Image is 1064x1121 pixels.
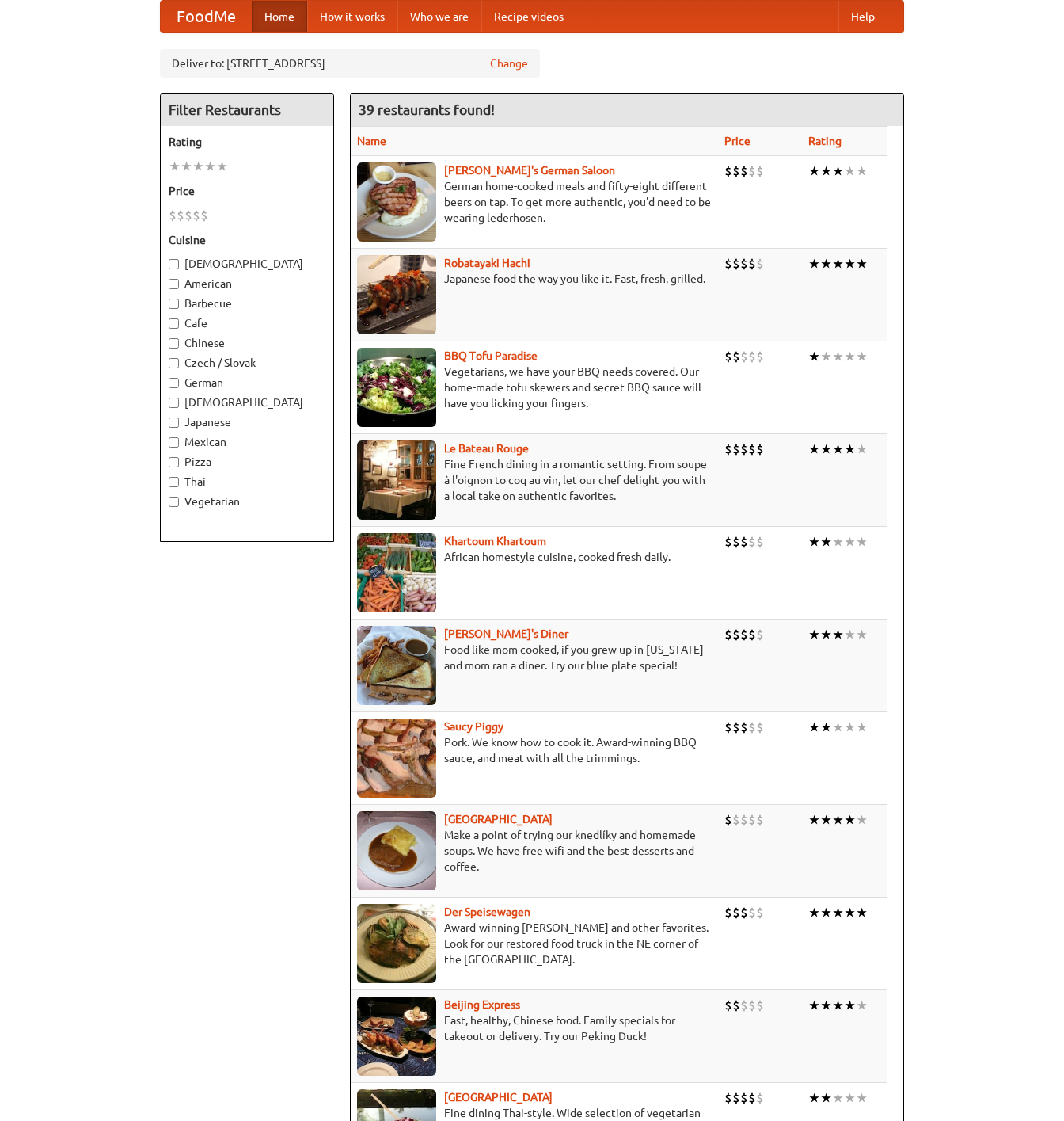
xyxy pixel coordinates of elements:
a: Help [838,1,887,32]
a: Der Speisewagen [444,906,530,918]
h5: Rating [169,134,325,150]
p: African homestyle cuisine, cooked fresh daily. [357,549,712,565]
li: $ [200,207,208,224]
img: saucy.jpg [357,719,436,798]
li: ★ [820,533,832,551]
img: speisewagen.jpg [357,904,436,983]
img: czechpoint.jpg [357,811,436,890]
b: Saucy Piggy [444,720,503,733]
label: American [169,276,325,292]
a: Khartoum Khartoum [444,535,546,547]
p: Fine French dining in a romantic setting. From soupe à l'oignon to coq au vin, let our chef delig... [357,456,712,504]
li: ★ [856,1089,868,1107]
li: $ [740,255,748,273]
li: $ [740,904,748,921]
input: Japanese [169,418,179,428]
li: ★ [832,440,844,458]
input: Chinese [169,338,179,349]
a: Price [724,135,750,147]
a: Recipe videos [481,1,576,32]
li: $ [724,997,732,1014]
label: Barbecue [169,296,325,311]
li: ★ [832,533,844,551]
li: ★ [808,162,820,180]
li: ★ [169,158,180,175]
li: $ [748,997,756,1014]
b: Beijing Express [444,998,520,1011]
li: $ [724,811,732,829]
label: Mexican [169,434,325,450]
li: ★ [832,255,844,273]
label: German [169,375,325,391]
a: How it works [307,1,397,32]
li: ★ [808,811,820,829]
a: Who we are [397,1,481,32]
li: ★ [820,719,832,736]
li: $ [724,719,732,736]
li: ★ [808,997,820,1014]
label: Chinese [169,335,325,351]
li: $ [724,533,732,551]
li: ★ [856,533,868,551]
div: Deliver to: [STREET_ADDRESS] [160,49,540,78]
li: $ [748,811,756,829]
li: ★ [204,158,216,175]
input: German [169,378,179,388]
li: $ [732,997,740,1014]
li: $ [724,162,732,180]
li: ★ [832,997,844,1014]
label: Cafe [169,315,325,331]
li: $ [748,255,756,273]
li: $ [732,904,740,921]
li: $ [756,904,764,921]
li: ★ [180,158,192,175]
li: ★ [832,162,844,180]
li: $ [724,1089,732,1107]
b: Le Bateau Rouge [444,442,529,455]
input: Vegetarian [169,497,179,507]
li: ★ [844,255,856,273]
b: [PERSON_NAME]'s Diner [444,627,568,640]
li: $ [756,811,764,829]
li: ★ [844,1089,856,1107]
li: ★ [844,162,856,180]
li: $ [756,255,764,273]
p: Vegetarians, we have your BBQ needs covered. Our home-made tofu skewers and secret BBQ sauce will... [357,364,712,411]
li: $ [740,348,748,365]
li: $ [740,1089,748,1107]
li: $ [748,719,756,736]
a: FoodMe [161,1,252,32]
h5: Cuisine [169,232,325,248]
li: ★ [832,719,844,736]
img: khartoum.jpg [357,533,436,612]
label: Pizza [169,454,325,470]
li: ★ [844,348,856,365]
li: $ [756,440,764,458]
ng-pluralize: 39 restaurants found! [359,102,495,117]
input: Czech / Slovak [169,358,179,368]
li: ★ [844,626,856,643]
b: Robatayaki Hachi [444,257,530,269]
li: ★ [808,255,820,273]
li: $ [732,533,740,551]
li: $ [756,997,764,1014]
input: Mexican [169,437,179,448]
p: Japanese food the way you like it. Fast, fresh, grilled. [357,271,712,287]
li: $ [748,1089,756,1107]
li: ★ [844,811,856,829]
input: Pizza [169,457,179,467]
li: $ [756,162,764,180]
p: Make a point of trying our knedlíky and homemade soups. We have free wifi and the best desserts a... [357,827,712,875]
img: esthers.jpg [357,162,436,242]
li: $ [748,348,756,365]
li: ★ [844,719,856,736]
a: Change [490,55,528,71]
li: ★ [856,904,868,921]
li: ★ [820,162,832,180]
img: tofuparadise.jpg [357,348,436,427]
li: $ [184,207,192,224]
li: ★ [808,626,820,643]
li: ★ [820,904,832,921]
li: $ [740,533,748,551]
